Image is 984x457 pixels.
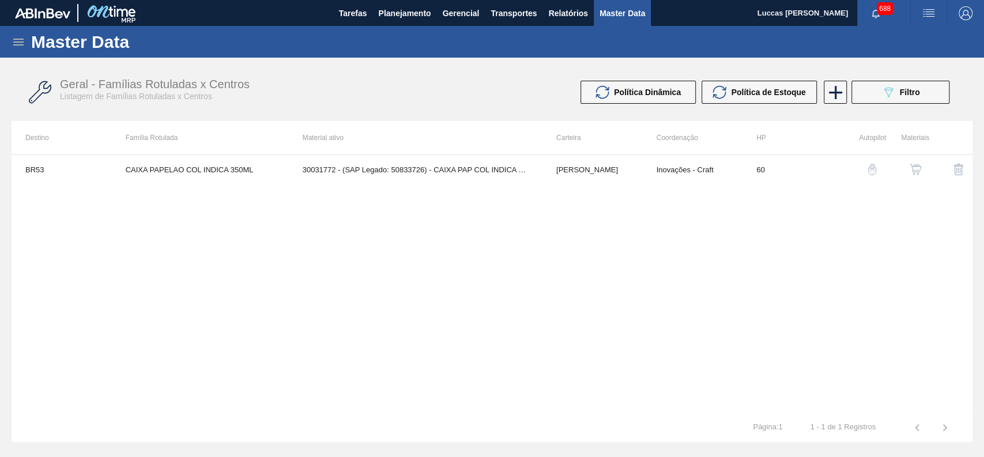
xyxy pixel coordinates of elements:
img: delete-icon [952,163,966,176]
td: 1 - 1 de 1 Registros [797,413,889,432]
span: Listagem de Famílias Rotuladas x Centros [60,92,212,101]
div: Filtrar Família Rotulada x Centro [846,81,955,104]
span: Gerencial [443,6,480,20]
th: Materiais [886,121,929,154]
th: HP [742,121,843,154]
img: auto-pilot-icon [866,164,878,175]
button: delete-icon [945,156,972,183]
th: Material ativo [289,121,542,154]
button: Política Dinâmica [580,81,696,104]
div: Configuração Auto Pilot [849,156,886,183]
td: 60 [742,155,843,184]
th: Coordenação [643,121,743,154]
span: Relatórios [548,6,587,20]
td: Inovações - Craft [643,155,743,184]
span: Transportes [491,6,537,20]
button: Filtro [851,81,949,104]
span: Filtro [900,88,920,97]
img: shopping-cart-icon [910,164,921,175]
td: [PERSON_NAME] [542,155,643,184]
img: userActions [922,6,936,20]
td: CAIXA PAPELAO COL INDICA 350ML [112,155,289,184]
td: Página : 1 [739,413,796,432]
th: Autopilot [843,121,886,154]
th: Família Rotulada [112,121,289,154]
span: Planejamento [378,6,431,20]
div: Excluir Família Rotulada X Centro [935,156,972,183]
td: 30031772 - (SAP Legado: 50833726) - CAIXA PAP COL INDICA 350ML C8 NIV24 [289,155,542,184]
span: Master Data [600,6,645,20]
div: Atualizar Política de Estoque em Massa [702,81,823,104]
div: Nova Família Rotulada x Centro [823,81,846,104]
div: Ver Materiais [892,156,929,183]
button: auto-pilot-icon [858,156,886,183]
span: Política Dinâmica [614,88,681,97]
span: Política de Estoque [731,88,805,97]
img: TNhmsLtSVTkK8tSr43FrP2fwEKptu5GPRR3wAAAABJRU5ErkJggg== [15,8,70,18]
h1: Master Data [31,35,236,48]
th: Carteira [542,121,643,154]
td: BR53 [12,155,112,184]
span: Geral - Famílias Rotuladas x Centros [60,78,250,90]
img: Logout [959,6,972,20]
button: Notificações [857,5,894,21]
button: shopping-cart-icon [902,156,929,183]
button: Política de Estoque [702,81,817,104]
span: Tarefas [339,6,367,20]
span: 688 [877,2,893,15]
div: Atualizar Política Dinâmica [580,81,702,104]
th: Destino [12,121,112,154]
